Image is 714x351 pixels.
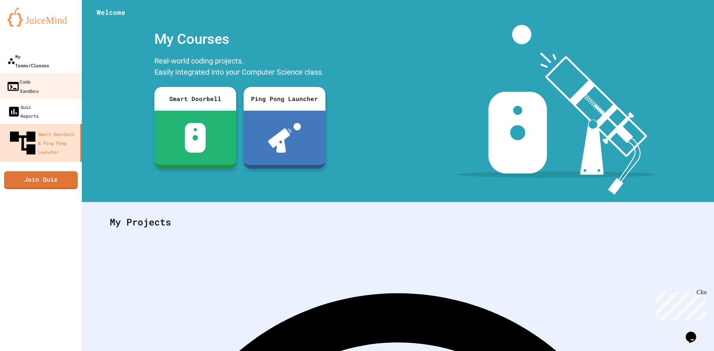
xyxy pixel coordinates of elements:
[6,77,39,95] div: Code Sandbox
[7,103,39,120] div: Quiz Reports
[268,123,301,153] img: ppl-with-ball.png
[456,25,656,195] img: banner-image-my-projects.png
[151,25,329,53] div: My Courses
[3,3,51,47] div: Chat with us now!Close
[154,87,236,111] div: Smart Doorbell
[151,53,329,81] div: Real-world coding projects. Easily integrated into your Computer Science class.
[7,52,49,70] div: My Teams/Classes
[185,123,206,153] img: sdb-white.svg
[652,289,707,321] iframe: chat widget
[683,321,707,344] iframe: chat widget
[7,7,74,27] img: logo-orange.svg
[4,171,78,189] a: Join Quiz
[244,87,325,111] div: Ping Pong Launcher
[102,208,694,237] div: My Projects
[7,128,77,158] div: Smart Doorbell & Ping Pong Launcher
